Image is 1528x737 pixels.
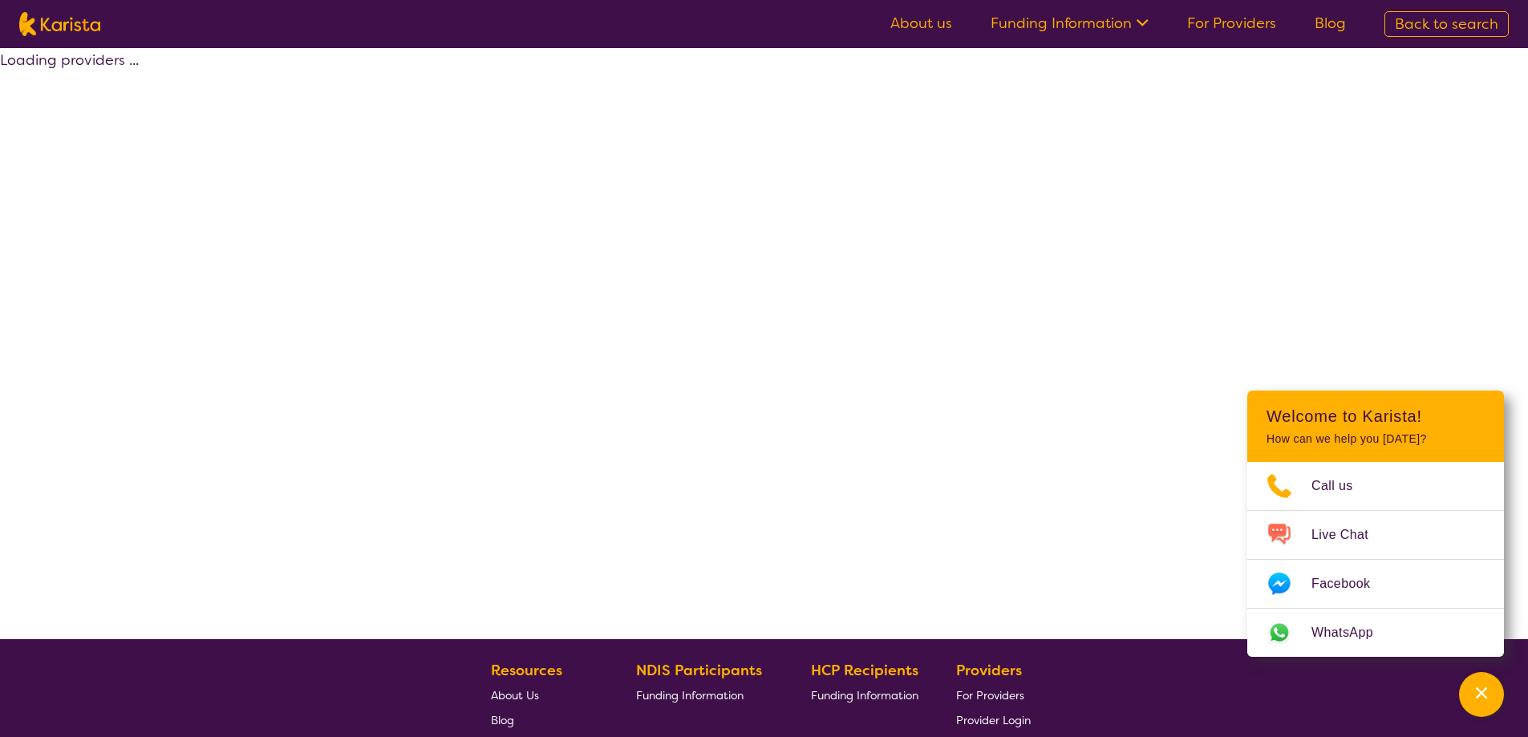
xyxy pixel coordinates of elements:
[1311,523,1388,547] span: Live Chat
[1311,474,1372,498] span: Call us
[1395,14,1498,34] span: Back to search
[1311,621,1392,645] span: WhatsApp
[956,713,1031,727] span: Provider Login
[491,682,598,707] a: About Us
[19,12,100,36] img: Karista logo
[1311,572,1389,596] span: Facebook
[1267,407,1485,426] h2: Welcome to Karista!
[636,682,774,707] a: Funding Information
[1315,14,1346,33] a: Blog
[491,707,598,732] a: Blog
[811,661,918,680] b: HCP Recipients
[956,661,1022,680] b: Providers
[956,682,1031,707] a: For Providers
[1267,432,1485,446] p: How can we help you [DATE]?
[956,707,1031,732] a: Provider Login
[811,682,918,707] a: Funding Information
[636,688,744,703] span: Funding Information
[1247,609,1504,657] a: Web link opens in a new tab.
[636,661,762,680] b: NDIS Participants
[491,661,562,680] b: Resources
[811,688,918,703] span: Funding Information
[1247,462,1504,657] ul: Choose channel
[890,14,952,33] a: About us
[991,14,1149,33] a: Funding Information
[491,713,514,727] span: Blog
[956,688,1024,703] span: For Providers
[1187,14,1276,33] a: For Providers
[1459,672,1504,717] button: Channel Menu
[1247,391,1504,657] div: Channel Menu
[491,688,539,703] span: About Us
[1384,11,1509,37] a: Back to search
